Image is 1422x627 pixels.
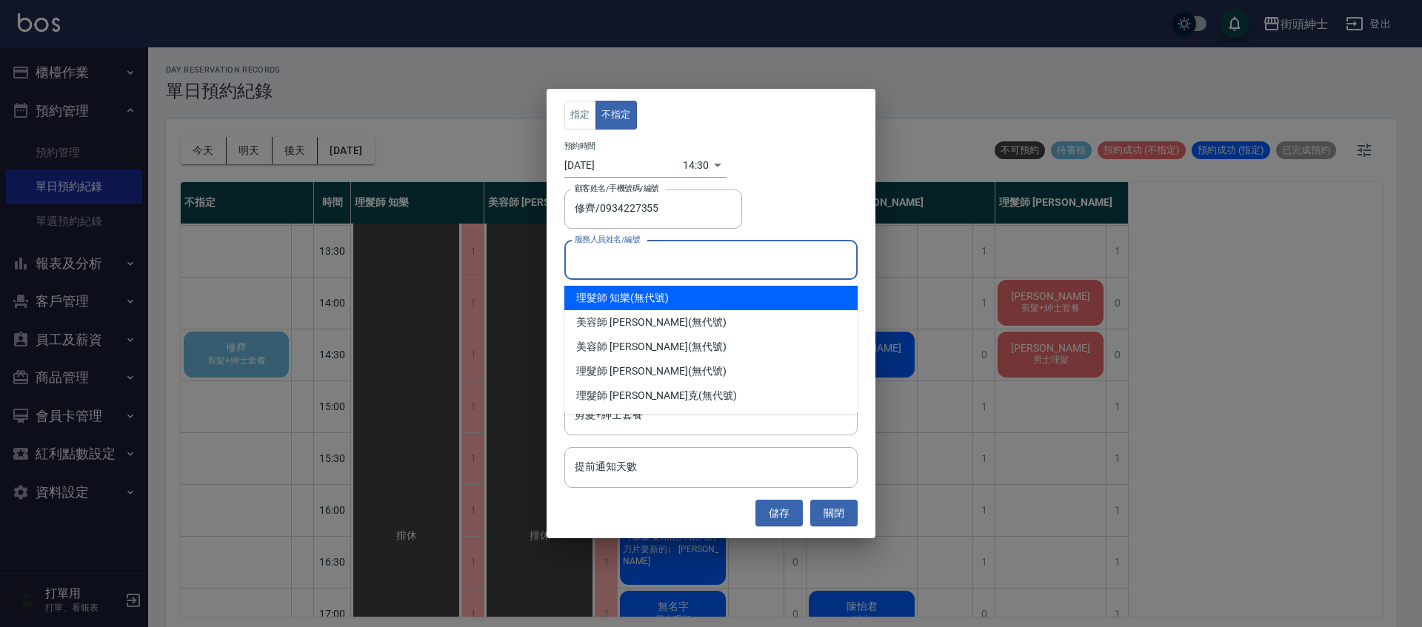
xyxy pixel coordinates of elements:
span: 美容師 [PERSON_NAME] [576,315,688,330]
button: 指定 [564,101,596,130]
div: (無代號) [564,359,858,383]
div: (無代號) [564,286,858,310]
label: 預約時間 [564,140,595,151]
div: (無代號) [564,310,858,335]
button: 不指定 [595,101,637,130]
input: Choose date, selected date is 2025-10-15 [564,153,683,178]
span: 理髮師 知樂 [576,290,630,306]
span: 美容師 [PERSON_NAME] [576,339,688,355]
div: (無代號) [564,383,858,408]
div: 14:30 [683,153,709,178]
label: 服務人員姓名/編號 [575,234,640,245]
button: 儲存 [755,500,803,527]
div: (無代號) [564,335,858,359]
span: 理髮師 [PERSON_NAME]克 [576,388,698,403]
span: 理髮師 [PERSON_NAME] [576,363,688,379]
label: 顧客姓名/手機號碼/編號 [575,183,659,194]
button: 關閉 [810,500,858,527]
